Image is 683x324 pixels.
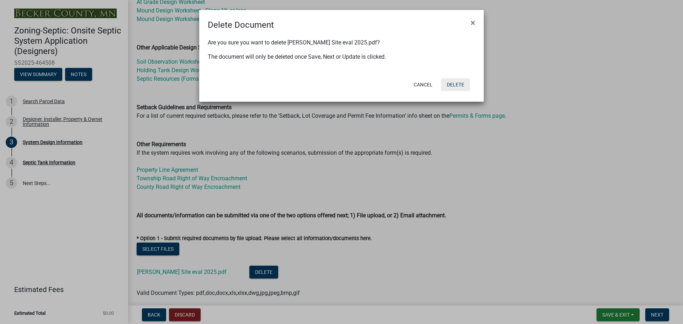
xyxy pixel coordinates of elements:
[471,18,475,28] span: ×
[208,53,475,61] p: The document will only be deleted once Save, Next or Update is clicked.
[441,78,470,91] button: Delete
[465,13,481,33] button: Close
[208,38,475,47] p: Are you sure you want to delete [PERSON_NAME] Site eval 2025.pdf?
[408,78,438,91] button: Cancel
[208,18,274,31] h4: Delete Document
